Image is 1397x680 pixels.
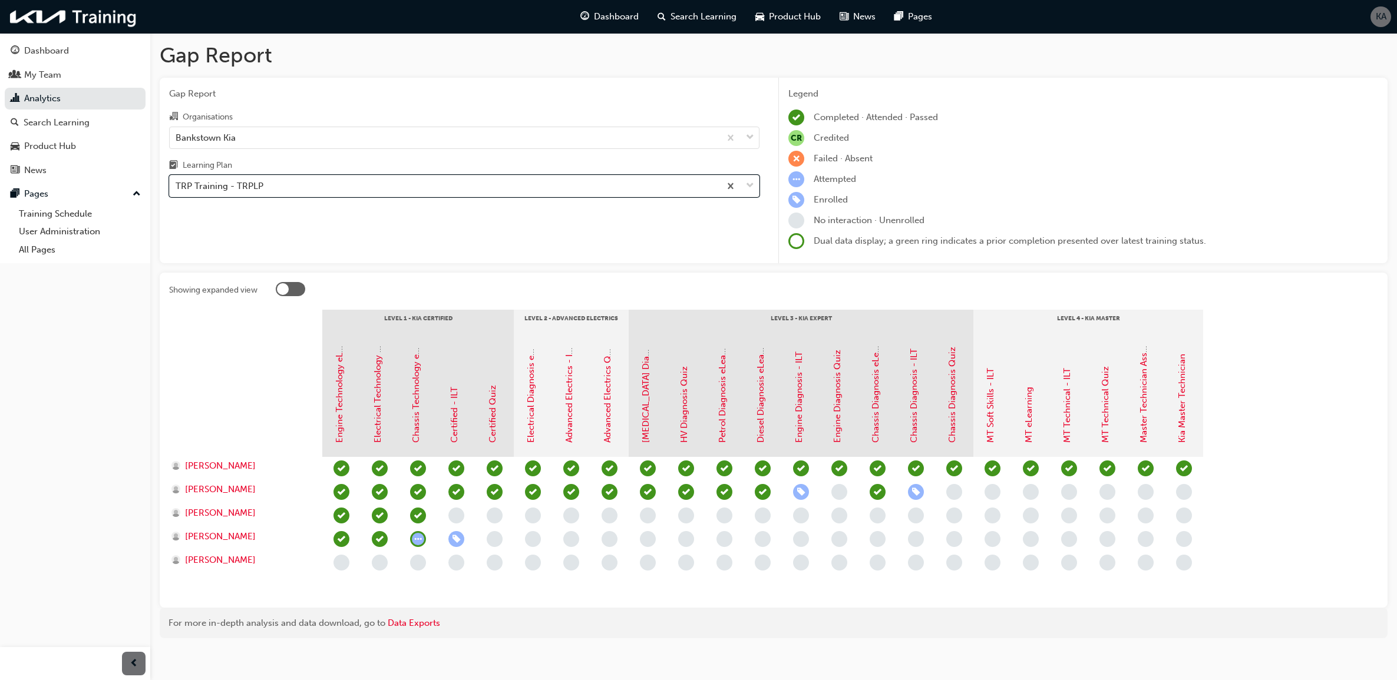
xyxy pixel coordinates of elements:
span: learningRecordVerb_NONE-icon [1176,555,1192,570]
div: Bankstown Kia [176,131,236,144]
span: [PERSON_NAME] [185,483,256,496]
span: learningRecordVerb_PASS-icon [487,484,503,500]
a: MT eLearning [1023,387,1034,443]
span: learningRecordVerb_NONE-icon [678,507,694,523]
span: learningRecordVerb_NONE-icon [1099,555,1115,570]
span: learningRecordVerb_NONE-icon [985,484,1000,500]
a: Master Technician Assessment [1138,319,1149,443]
span: learningRecordVerb_NONE-icon [1099,484,1115,500]
span: learningRecordVerb_NONE-icon [831,555,847,570]
span: learningRecordVerb_NONE-icon [716,531,732,547]
span: learningRecordVerb_NONE-icon [1061,555,1077,570]
span: learningRecordVerb_NONE-icon [1099,531,1115,547]
span: learningRecordVerb_ATTEND-icon [448,484,464,500]
span: learningRecordVerb_NONE-icon [1138,555,1154,570]
a: car-iconProduct Hub [746,5,830,29]
span: learningRecordVerb_PASS-icon [755,484,771,500]
span: Search Learning [671,10,737,24]
span: learningRecordVerb_NONE-icon [678,555,694,570]
span: learningRecordVerb_PASS-icon [410,460,426,476]
span: search-icon [11,118,19,128]
span: learningRecordVerb_NONE-icon [1023,507,1039,523]
span: learningRecordVerb_PASS-icon [333,460,349,476]
a: Engine Technology eLearning [334,321,345,443]
a: kia-training [6,5,141,29]
span: learningRecordVerb_NONE-icon [1099,507,1115,523]
button: Pages [5,183,146,205]
a: MT Technical Quiz [1100,366,1111,443]
span: learningRecordVerb_NONE-icon [333,555,349,570]
span: learningRecordVerb_NONE-icon [563,507,579,523]
span: learningRecordVerb_PASS-icon [1176,460,1192,476]
span: learningRecordVerb_ATTEND-icon [908,460,924,476]
a: Electrical Technology eLearning [372,312,383,443]
span: search-icon [658,9,666,24]
span: learningRecordVerb_PASS-icon [831,460,847,476]
h1: Gap Report [160,42,1388,68]
span: learningRecordVerb_ATTEND-icon [563,484,579,500]
span: learningRecordVerb_PASS-icon [1023,460,1039,476]
span: Failed · Absent [814,153,873,164]
span: learningRecordVerb_NONE-icon [793,555,809,570]
span: learningRecordVerb_ENROLL-icon [793,484,809,500]
div: News [24,164,47,177]
span: Dual data display; a green ring indicates a prior completion presented over latest training status. [814,235,1206,246]
span: learningRecordVerb_ENROLL-icon [908,484,924,500]
span: prev-icon [130,656,138,671]
span: learningRecordVerb_NONE-icon [985,507,1000,523]
a: HV Diagnosis Quiz [679,366,689,443]
span: learningRecordVerb_PASS-icon [716,460,732,476]
span: learningRecordVerb_PASS-icon [870,460,886,476]
span: learningRecordVerb_FAIL-icon [788,151,804,167]
div: TRP Training - TRPLP [176,180,263,193]
div: Search Learning [24,116,90,130]
span: learningRecordVerb_NONE-icon [1138,531,1154,547]
span: people-icon [11,70,19,81]
div: Level 1 - Kia Certified [322,310,514,339]
span: null-icon [788,130,804,146]
span: learningRecordVerb_NONE-icon [448,507,464,523]
span: learningRecordVerb_NONE-icon [755,531,771,547]
a: Search Learning [5,112,146,134]
span: learningRecordVerb_PASS-icon [525,460,541,476]
a: Data Exports [388,618,440,628]
span: learningRecordVerb_NONE-icon [1061,507,1077,523]
span: learningRecordVerb_PASS-icon [333,531,349,547]
span: learningRecordVerb_PASS-icon [487,460,503,476]
span: learningRecordVerb_NONE-icon [525,555,541,570]
span: learningRecordVerb_NONE-icon [602,507,617,523]
a: Dashboard [5,40,146,62]
a: Diesel Diagnosis eLearning [755,333,766,443]
span: learningRecordVerb_NONE-icon [946,484,962,500]
span: learningRecordVerb_PASS-icon [1099,460,1115,476]
a: Training Schedule [14,205,146,223]
span: Product Hub [769,10,821,24]
span: learningRecordVerb_NONE-icon [793,531,809,547]
span: learningRecordVerb_NONE-icon [1176,507,1192,523]
a: Petrol Diagnosis eLearning [717,333,728,443]
span: learningRecordVerb_NONE-icon [525,507,541,523]
span: learningRecordVerb_ATTEMPT-icon [788,171,804,187]
a: Advanced Electrics - ILT [564,345,574,443]
span: [PERSON_NAME] [185,553,256,567]
span: [PERSON_NAME] [185,506,256,520]
a: User Administration [14,223,146,241]
a: Certified - ILT [449,387,460,443]
a: Electrical Diagnosis eLearning [526,320,536,443]
span: learningRecordVerb_ATTEMPT-icon [410,531,426,547]
span: car-icon [11,141,19,152]
span: learningRecordVerb_NONE-icon [985,531,1000,547]
div: Product Hub [24,140,76,153]
span: learningRecordVerb_NONE-icon [946,555,962,570]
span: learningRecordVerb_PASS-icon [716,484,732,500]
a: MT Technical - ILT [1062,368,1072,443]
div: Level 3 - Kia Expert [629,310,973,339]
span: learningRecordVerb_NONE-icon [1023,531,1039,547]
span: pages-icon [894,9,903,24]
span: pages-icon [11,189,19,200]
span: learningRecordVerb_PASS-icon [602,484,617,500]
span: up-icon [133,187,141,202]
span: learningRecordVerb_NONE-icon [870,555,886,570]
a: [PERSON_NAME] [171,459,311,473]
span: learningRecordVerb_NONE-icon [908,531,924,547]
